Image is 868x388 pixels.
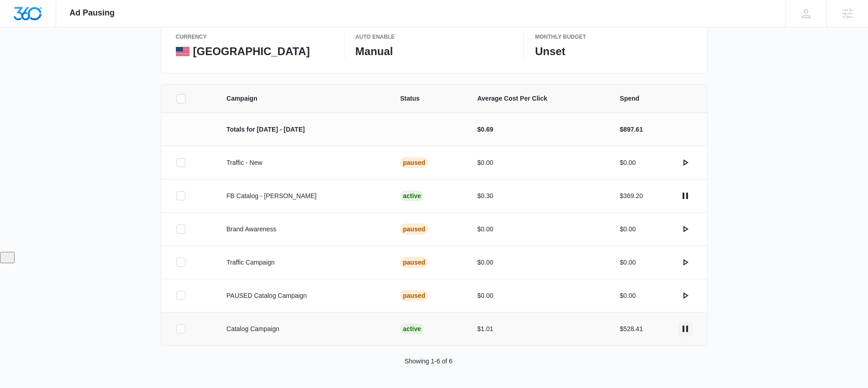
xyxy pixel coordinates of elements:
div: Paused [400,290,428,301]
p: Traffic Campaign [226,258,378,267]
button: actions.activate [678,255,693,270]
div: Paused [400,257,428,268]
p: $0.00 [620,291,636,301]
span: Ad Pausing [70,8,115,18]
p: $1.01 [477,324,598,334]
p: Showing 1-6 of 6 [405,357,452,366]
p: $0.00 [477,291,598,301]
p: PAUSED Catalog Campaign [226,291,378,301]
button: actions.pause [678,322,693,336]
p: Catalog Campaign [226,324,378,334]
p: $0.00 [620,258,636,267]
p: $0.00 [477,258,598,267]
p: $528.41 [620,324,643,334]
button: actions.activate [678,288,693,303]
div: Active [400,323,424,334]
